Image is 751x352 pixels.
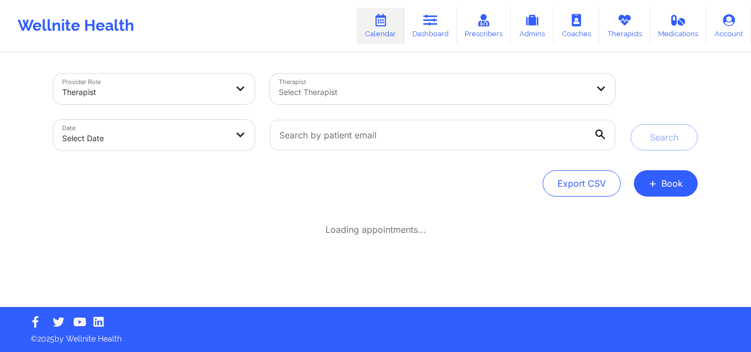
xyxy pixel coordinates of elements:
a: Therapists [599,8,650,44]
a: Admins [511,8,554,44]
span: + [649,180,657,186]
div: Loading appointments... [53,224,698,235]
button: Search [631,124,698,150]
a: Coaches [554,8,599,44]
input: Search by patient email [270,120,615,150]
button: Export CSV [543,170,621,197]
p: © 2025 by Wellnite Health [23,326,728,344]
a: Dashboard [404,8,457,44]
a: Account [706,8,751,44]
button: +Book [634,170,698,197]
div: Therapist [62,80,227,104]
a: Calendar [357,8,404,44]
div: Select Date [62,126,227,150]
a: Medications [650,8,707,44]
a: Prescribers [457,8,511,44]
